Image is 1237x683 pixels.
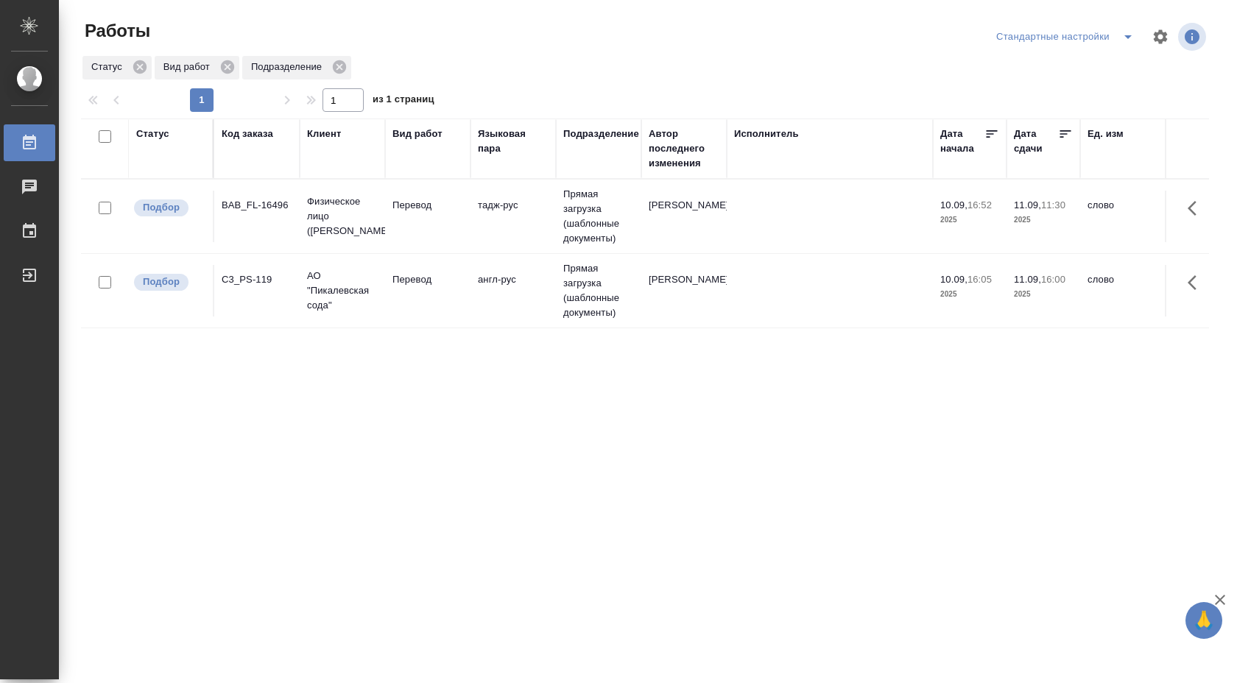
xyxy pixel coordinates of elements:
[373,91,434,112] span: из 1 страниц
[133,272,205,292] div: Можно подбирать исполнителей
[222,127,273,141] div: Код заказа
[1014,213,1073,227] p: 2025
[392,272,463,287] p: Перевод
[133,198,205,218] div: Можно подбирать исполнителей
[392,198,463,213] p: Перевод
[143,200,180,215] p: Подбор
[649,127,719,171] div: Автор последнего изменения
[940,287,999,302] p: 2025
[155,56,239,79] div: Вид работ
[1014,287,1073,302] p: 2025
[968,199,992,210] p: 16:52
[556,180,641,253] td: Прямая загрузка (шаблонные документы)
[1080,265,1166,316] td: слово
[1191,605,1216,636] span: 🙏
[478,127,549,156] div: Языковая пара
[222,198,292,213] div: BAB_FL-16496
[91,60,127,74] p: Статус
[307,127,341,141] div: Клиент
[940,274,968,285] p: 10.09,
[163,60,215,74] p: Вид работ
[307,269,378,313] p: АО "Пикалевская сода"
[1088,127,1124,141] div: Ед. изм
[940,213,999,227] p: 2025
[1041,274,1065,285] p: 16:00
[307,194,378,238] p: Физическое лицо ([PERSON_NAME])
[1179,191,1214,226] button: Здесь прячутся важные кнопки
[556,254,641,328] td: Прямая загрузка (шаблонные документы)
[81,19,150,43] span: Работы
[82,56,152,79] div: Статус
[734,127,799,141] div: Исполнитель
[1080,191,1166,242] td: слово
[136,127,169,141] div: Статус
[940,127,984,156] div: Дата начала
[1014,127,1058,156] div: Дата сдачи
[940,199,968,210] p: 10.09,
[222,272,292,287] div: C3_PS-119
[641,191,727,242] td: [PERSON_NAME]
[1185,602,1222,639] button: 🙏
[968,274,992,285] p: 16:05
[1179,265,1214,300] button: Здесь прячутся важные кнопки
[392,127,443,141] div: Вид работ
[993,25,1143,49] div: split button
[471,265,556,316] td: англ-рус
[1178,23,1209,51] span: Посмотреть информацию
[251,60,327,74] p: Подразделение
[1014,199,1041,210] p: 11.09,
[242,56,351,79] div: Подразделение
[1041,199,1065,210] p: 11:30
[143,275,180,289] p: Подбор
[471,191,556,242] td: тадж-рус
[1143,19,1178,54] span: Настроить таблицу
[641,265,727,316] td: [PERSON_NAME]
[1014,274,1041,285] p: 11.09,
[563,127,639,141] div: Подразделение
